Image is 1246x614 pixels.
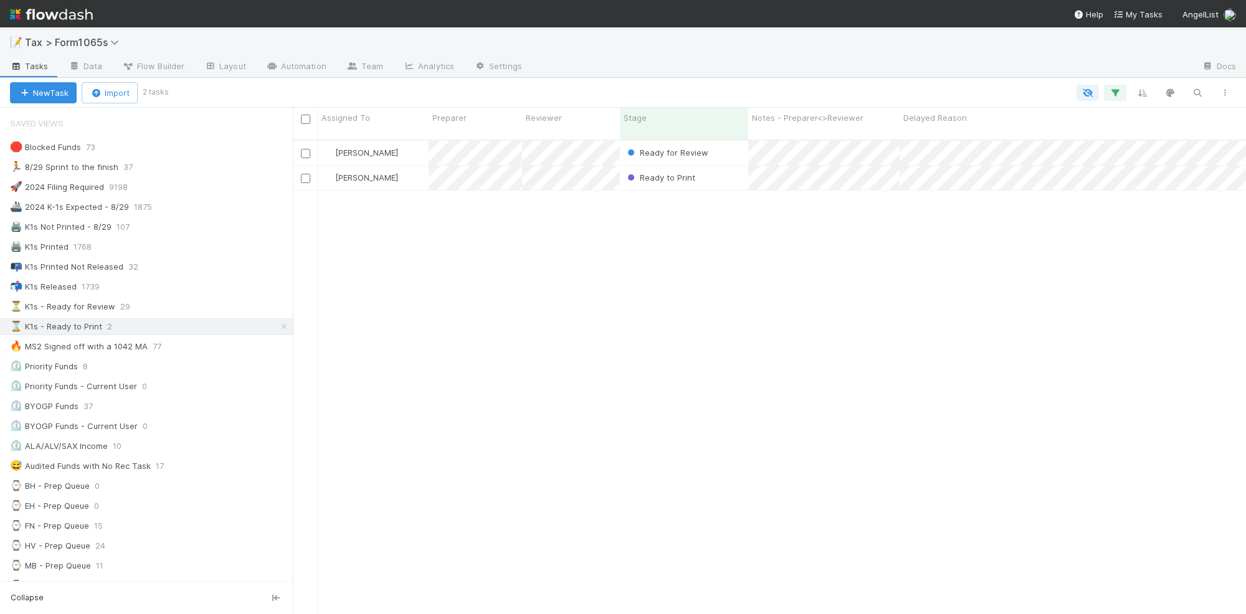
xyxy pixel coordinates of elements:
span: 1768 [74,239,104,255]
span: Ready for Review [625,148,708,158]
div: BYOGP Funds - Current User [10,418,138,434]
span: 🚀 [10,181,22,192]
span: 0 [142,379,159,394]
div: Ready to Print [625,171,695,184]
span: Delayed Reason [903,111,967,124]
span: 😅 [10,460,22,471]
span: 9198 [109,179,140,195]
div: BYOGP Funds [10,399,78,414]
div: MB - Prep Queue [10,558,91,574]
div: 2024 K-1s Expected - 8/29 [10,199,129,215]
div: Ready for Review [625,146,708,159]
span: 10 [113,438,134,454]
button: Import [82,82,138,103]
span: Saved Views [10,111,64,136]
span: 🚢 [10,201,22,212]
img: avatar_45ea4894-10ca-450f-982d-dabe3bd75b0b.png [1224,9,1236,21]
input: Toggle All Rows Selected [301,115,310,124]
span: 0 [95,478,112,494]
span: 📬 [10,281,22,291]
div: 8/29 Sprint to the finish [10,159,118,175]
div: Priority Funds [10,359,78,374]
span: 🖨️ [10,221,22,232]
a: Flow Builder [112,57,194,77]
div: 2024 Filing Required [10,179,104,195]
span: Flow Builder [122,60,184,72]
span: [PERSON_NAME] [335,148,398,158]
span: Reviewer [526,111,562,124]
small: 2 tasks [143,87,169,98]
span: ⌚ [10,520,22,531]
a: Automation [256,57,336,77]
span: 73 [86,139,108,155]
div: Audited Funds with No Rec Task [10,458,151,474]
div: [PERSON_NAME] [323,171,398,184]
div: Total Prep Queue [10,578,93,593]
span: 17 [156,458,176,474]
div: K1s - Ready for Review [10,299,115,314]
div: BH - Prep Queue [10,478,90,494]
a: Docs [1192,57,1246,77]
span: 📭 [10,261,22,272]
a: My Tasks [1113,8,1163,21]
span: ⏲️ [10,440,22,451]
div: K1s Not Printed - 8/29 [10,219,112,235]
span: 15 [94,518,115,534]
span: ⏲️ [10,361,22,371]
span: 🏃 [10,161,22,172]
button: NewTask [10,82,77,103]
span: ⏲️ [10,400,22,411]
span: ⌚ [10,500,22,511]
span: ⏲️ [10,420,22,431]
span: 24 [95,538,118,554]
span: 📝 [10,37,22,47]
a: Layout [194,57,256,77]
span: 37 [83,399,105,414]
span: AngelList [1182,9,1219,19]
span: 2 [107,319,125,334]
span: My Tasks [1113,9,1163,19]
a: Data [59,57,112,77]
div: FN - Prep Queue [10,518,89,534]
span: 🛑 [10,141,22,152]
div: HV - Prep Queue [10,538,90,554]
span: 8 [83,359,100,374]
span: 107 [117,219,142,235]
span: Assigned To [321,111,370,124]
span: Stage [624,111,647,124]
span: 32 [128,259,151,275]
a: Team [336,57,393,77]
span: ⏲️ [10,380,22,391]
span: 11 [96,558,116,574]
span: ⌛ [10,321,22,331]
span: Collapse [11,592,44,603]
img: logo-inverted-e16ddd16eac7371096b0.svg [10,4,93,25]
span: Ready to Print [625,172,695,182]
div: [PERSON_NAME] [323,146,398,159]
span: ⌚ [10,560,22,570]
div: K1s Printed Not Released [10,259,123,275]
div: MS2 Signed off with a 1042 MA [10,339,148,354]
div: Help [1073,8,1103,21]
div: ALA/ALV/SAX Income [10,438,108,454]
input: Toggle Row Selected [301,149,310,158]
span: [PERSON_NAME] [335,172,398,182]
span: Preparer [432,111,467,124]
div: EH - Prep Queue [10,498,89,514]
span: 1739 [82,279,112,295]
span: 🔥 [10,341,22,351]
input: Toggle Row Selected [301,174,310,183]
span: 77 [153,339,174,354]
span: Notes - Preparer<>Reviewer [752,111,863,124]
span: 1875 [134,199,164,215]
img: avatar_711f55b7-5a46-40da-996f-bc93b6b86381.png [323,172,333,182]
span: ⏳ [10,301,22,311]
div: K1s Released [10,279,77,295]
div: K1s - Ready to Print [10,319,102,334]
div: Priority Funds - Current User [10,379,137,394]
span: Tax > Form1065s [25,36,125,49]
div: K1s Printed [10,239,69,255]
span: 37 [123,159,145,175]
img: avatar_d45d11ee-0024-4901-936f-9df0a9cc3b4e.png [323,148,333,158]
span: 0 [143,418,160,434]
